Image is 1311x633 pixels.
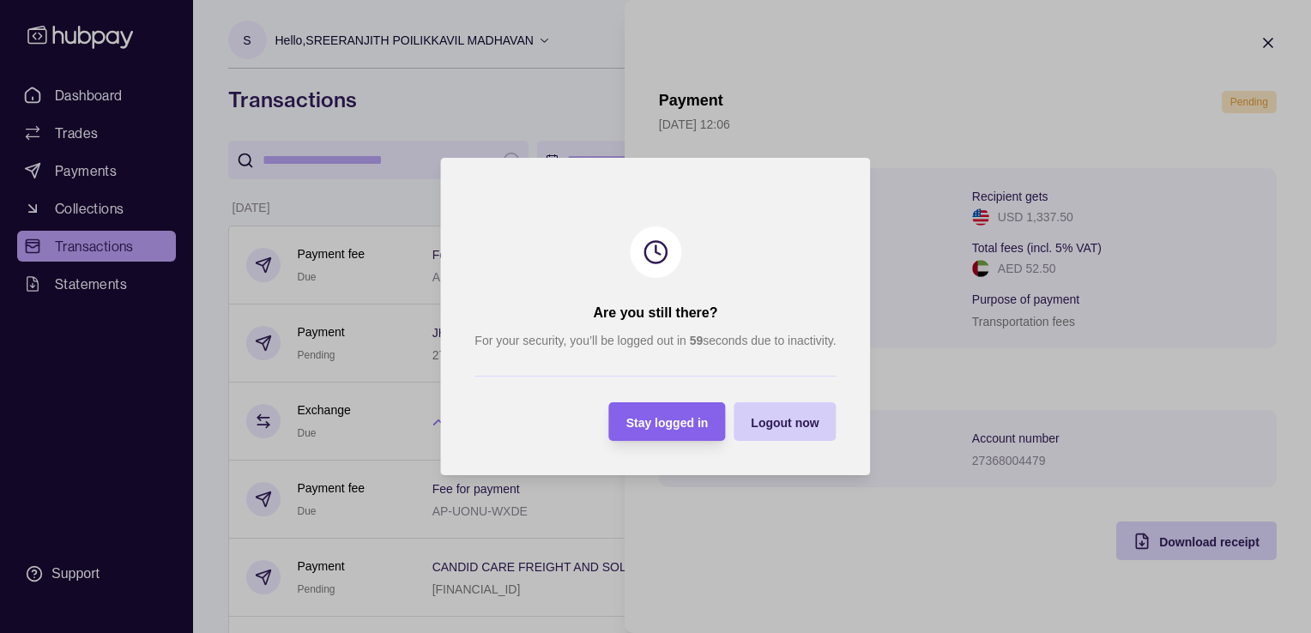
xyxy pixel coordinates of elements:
span: Stay logged in [626,416,709,430]
button: Logout now [734,402,836,441]
p: For your security, you’ll be logged out in seconds due to inactivity. [474,331,836,350]
strong: 59 [690,334,704,347]
button: Stay logged in [609,402,726,441]
h2: Are you still there? [594,304,718,323]
span: Logout now [751,416,819,430]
